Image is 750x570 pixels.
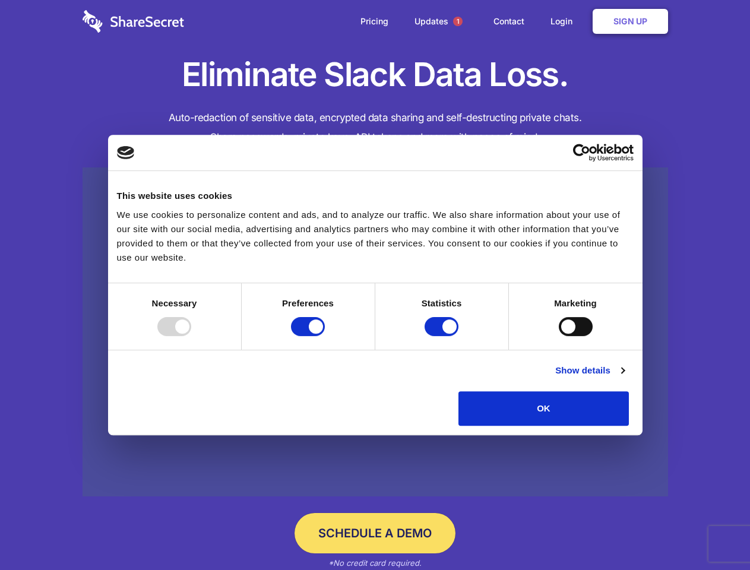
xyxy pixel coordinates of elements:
a: Usercentrics Cookiebot - opens in a new window [530,144,634,161]
strong: Statistics [422,298,462,308]
strong: Preferences [282,298,334,308]
a: Wistia video thumbnail [83,167,668,497]
a: Login [539,3,590,40]
a: Schedule a Demo [295,513,455,553]
div: We use cookies to personalize content and ads, and to analyze our traffic. We also share informat... [117,208,634,265]
span: 1 [453,17,463,26]
strong: Necessary [152,298,197,308]
img: logo-wordmark-white-trans-d4663122ce5f474addd5e946df7df03e33cb6a1c49d2221995e7729f52c070b2.svg [83,10,184,33]
img: logo [117,146,135,159]
h1: Eliminate Slack Data Loss. [83,53,668,96]
h4: Auto-redaction of sensitive data, encrypted data sharing and self-destructing private chats. Shar... [83,108,668,147]
div: This website uses cookies [117,189,634,203]
a: Sign Up [593,9,668,34]
a: Show details [555,363,624,378]
a: Pricing [349,3,400,40]
em: *No credit card required. [328,558,422,568]
a: Contact [482,3,536,40]
button: OK [458,391,629,426]
strong: Marketing [554,298,597,308]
